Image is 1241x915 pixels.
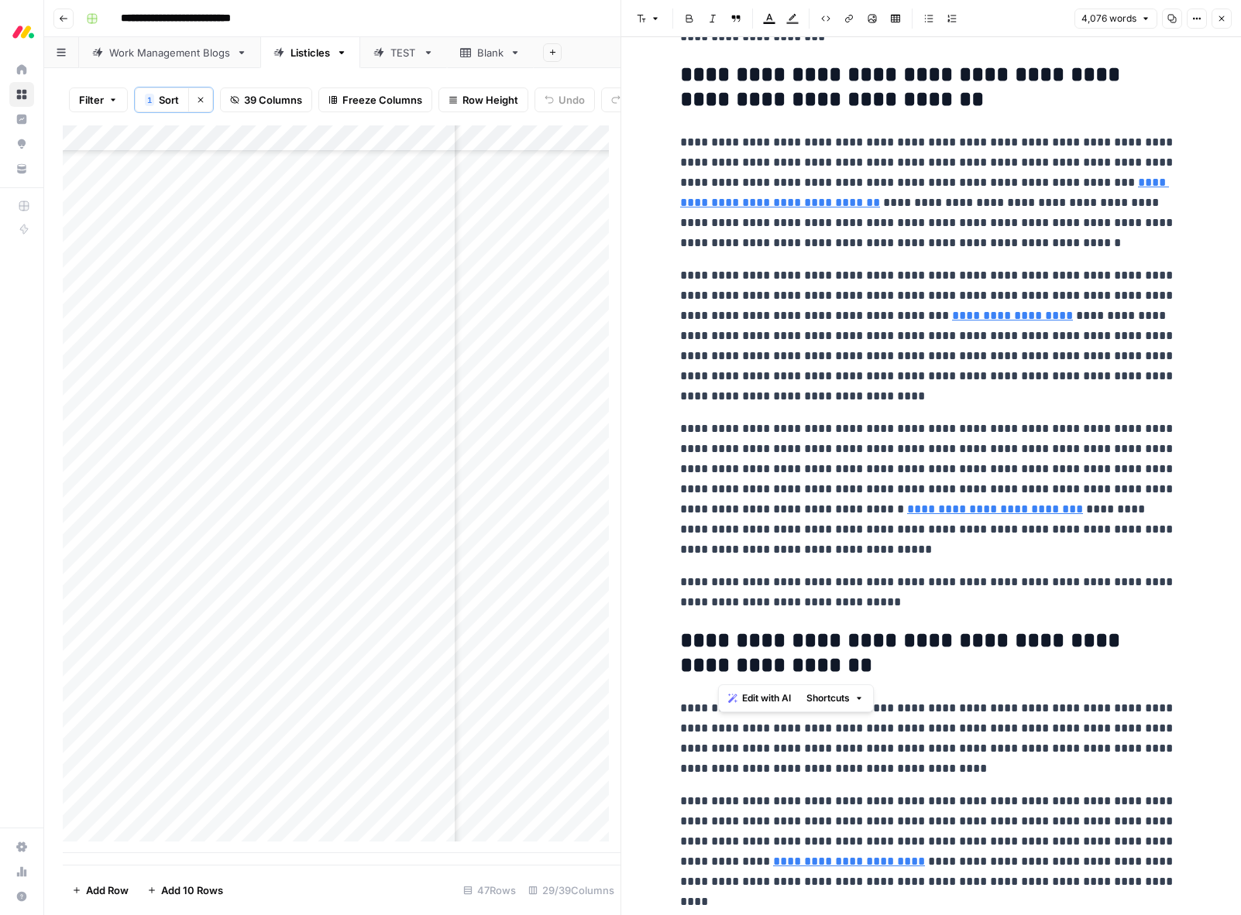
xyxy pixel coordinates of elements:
button: Undo [535,87,595,112]
div: Work Management Blogs [109,45,230,60]
div: Blank [477,45,504,60]
span: Sort [159,92,179,108]
a: Insights [9,107,34,132]
a: Settings [9,834,34,859]
button: 39 Columns [220,87,312,112]
span: Add 10 Rows [161,882,223,898]
button: Edit with AI [722,688,797,708]
span: 4,076 words [1081,12,1136,26]
div: TEST [390,45,417,60]
span: Filter [79,92,104,108]
a: Usage [9,859,34,884]
span: Freeze Columns [342,92,422,108]
a: Browse [9,82,34,107]
span: Add Row [86,882,129,898]
img: Monday.com Logo [9,18,37,46]
span: Edit with AI [742,691,791,705]
button: Freeze Columns [318,87,432,112]
button: Shortcuts [800,688,870,708]
button: Row Height [438,87,528,112]
a: TEST [360,37,447,68]
a: Listicles [260,37,360,68]
button: Help + Support [9,884,34,909]
span: Row Height [462,92,518,108]
button: Add 10 Rows [138,878,232,903]
button: 4,076 words [1074,9,1157,29]
a: Your Data [9,156,34,181]
button: Add Row [63,878,138,903]
div: 29/39 Columns [522,878,620,903]
span: Shortcuts [806,691,850,705]
a: Work Management Blogs [79,37,260,68]
a: Home [9,57,34,82]
button: 1Sort [135,87,188,112]
span: Undo [559,92,585,108]
button: Workspace: Monday.com [9,12,34,51]
div: Listicles [290,45,330,60]
div: 47 Rows [457,878,522,903]
a: Blank [447,37,534,68]
button: Filter [69,87,128,112]
span: 39 Columns [244,92,302,108]
a: Opportunities [9,132,34,156]
div: 1 [145,94,154,106]
span: 1 [147,94,152,106]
